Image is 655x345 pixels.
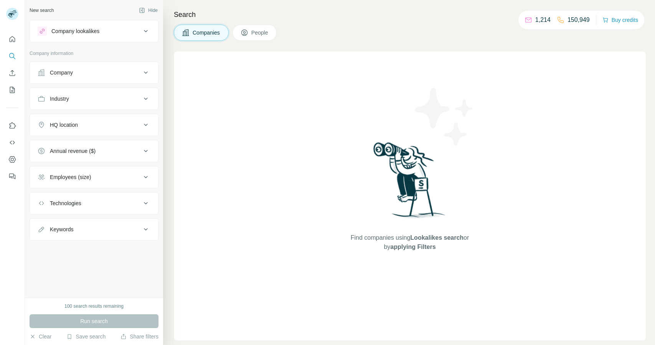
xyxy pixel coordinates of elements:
[134,5,163,16] button: Hide
[30,333,51,340] button: Clear
[30,63,158,82] button: Company
[50,69,73,76] div: Company
[120,333,158,340] button: Share filters
[50,226,73,233] div: Keywords
[30,50,158,57] p: Company information
[50,121,78,129] div: HQ location
[348,233,471,252] span: Find companies using or by
[6,49,18,63] button: Search
[50,173,91,181] div: Employees (size)
[30,7,54,14] div: New search
[51,27,99,35] div: Company lookalikes
[370,140,450,226] img: Surfe Illustration - Woman searching with binoculars
[30,116,158,134] button: HQ location
[50,95,69,103] div: Industry
[535,15,551,25] p: 1,214
[6,119,18,133] button: Use Surfe on LinkedIn
[50,147,96,155] div: Annual revenue ($)
[30,90,158,108] button: Industry
[6,8,18,20] img: Avatar
[30,142,158,160] button: Annual revenue ($)
[174,9,646,20] h4: Search
[50,199,81,207] div: Technologies
[6,83,18,97] button: My lists
[6,32,18,46] button: Quick start
[6,66,18,80] button: Enrich CSV
[66,333,106,340] button: Save search
[64,303,124,310] div: 100 search results remaining
[410,82,479,151] img: Surfe Illustration - Stars
[410,234,464,241] span: Lookalikes search
[193,29,221,36] span: Companies
[390,244,436,250] span: applying Filters
[30,22,158,40] button: Company lookalikes
[30,194,158,212] button: Technologies
[6,136,18,149] button: Use Surfe API
[602,15,638,25] button: Buy credits
[6,153,18,166] button: Dashboard
[251,29,269,36] span: People
[30,168,158,186] button: Employees (size)
[30,220,158,239] button: Keywords
[568,15,590,25] p: 150,949
[6,169,18,183] button: Feedback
